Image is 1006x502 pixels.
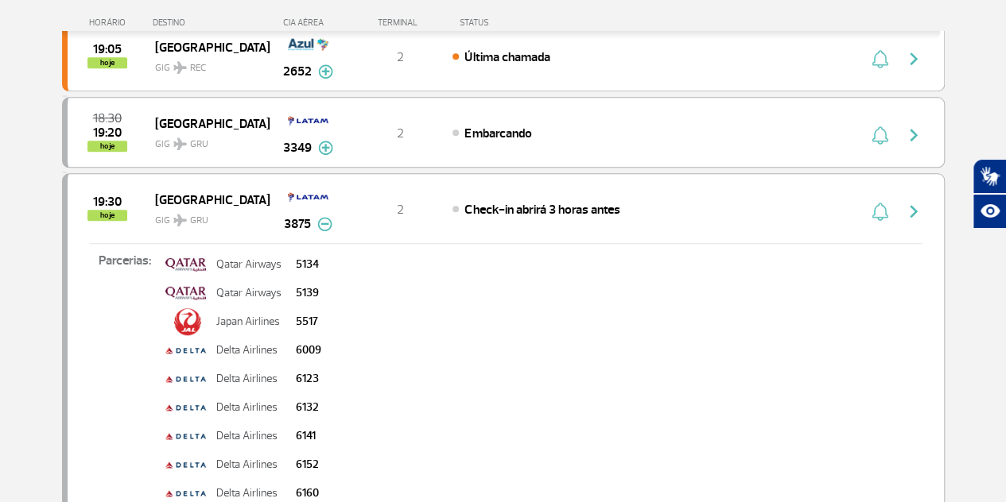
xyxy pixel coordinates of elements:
img: delta.png [165,365,206,392]
span: [GEOGRAPHIC_DATA] [155,37,257,57]
span: Check-in abrirá 3 horas antes [464,202,620,218]
button: Abrir tradutor de língua de sinais. [973,159,1006,194]
p: Delta Airlines [216,459,288,470]
p: 5139 [296,288,321,299]
span: hoje [87,57,127,68]
span: 2 [397,202,404,218]
img: sino-painel-voo.svg [872,125,888,145]
img: destiny_airplane.svg [173,214,187,226]
p: Delta Airlines [216,402,288,413]
div: HORÁRIO [67,17,153,28]
p: 6152 [296,459,321,470]
p: 6132 [296,402,321,413]
span: 2025-08-24 19:30:00 [93,196,122,207]
img: delta.png [165,423,206,450]
p: Delta Airlines [216,373,288,384]
span: 2025-08-24 18:30:00 [93,113,122,124]
span: [GEOGRAPHIC_DATA] [155,189,257,210]
span: Embarcando [464,125,531,141]
span: 2 [397,125,404,141]
p: 6123 [296,373,321,384]
img: mais-info-painel-voo.svg [318,64,333,79]
span: GIG [155,129,257,152]
p: Japan Airlines [216,316,288,327]
span: GIG [155,52,257,75]
div: TERMINAL [348,17,452,28]
p: Qatar Airways [216,259,288,270]
span: hoje [87,210,127,221]
img: seta-direita-painel-voo.svg [904,202,923,221]
span: hoje [87,141,127,152]
img: delta.png [165,451,206,478]
img: qatar-airways.png [165,251,206,278]
img: sino-painel-voo.svg [872,49,888,68]
img: menos-info-painel-voo.svg [317,217,332,231]
div: Plugin de acessibilidade da Hand Talk. [973,159,1006,229]
p: 5134 [296,259,321,270]
div: DESTINO [153,17,269,28]
span: REC [190,61,206,75]
p: Delta Airlines [216,345,288,356]
img: destiny_airplane.svg [173,61,187,74]
p: Qatar Airways [216,288,288,299]
img: seta-direita-painel-voo.svg [904,49,923,68]
div: STATUS [452,17,581,28]
img: jal_logo.png [165,308,208,335]
p: 6009 [296,345,321,356]
img: mais-info-painel-voo.svg [318,141,333,155]
img: sino-painel-voo.svg [872,202,888,221]
div: CIA AÉREA [269,17,348,28]
span: GIG [155,205,257,228]
p: 5517 [296,316,321,327]
img: qatar-airways.png [165,280,206,307]
img: delta.png [165,337,206,364]
img: destiny_airplane.svg [173,137,187,150]
span: 2025-08-24 19:05:00 [93,44,122,55]
span: 2652 [283,62,312,81]
span: GRU [190,137,208,152]
span: 2 [397,49,404,65]
span: [GEOGRAPHIC_DATA] [155,113,257,133]
span: Última chamada [464,49,550,65]
p: 6160 [296,488,321,499]
span: 2025-08-24 19:20:00 [93,127,122,138]
img: seta-direita-painel-voo.svg [904,125,923,145]
p: Delta Airlines [216,488,288,499]
p: Delta Airlines [216,431,288,442]
span: 3875 [284,214,311,234]
img: delta.png [165,394,206,421]
button: Abrir recursos assistivos. [973,194,1006,229]
span: 3349 [283,138,312,157]
p: 6141 [296,431,321,442]
span: GRU [190,214,208,228]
